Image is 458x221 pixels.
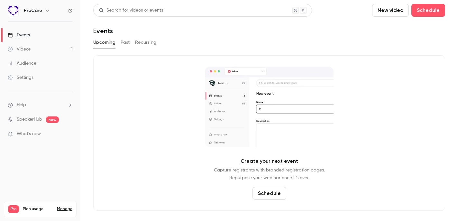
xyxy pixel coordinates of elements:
[121,37,130,48] button: Past
[8,46,31,52] div: Videos
[17,131,41,137] span: What's new
[57,207,72,212] a: Manage
[8,5,18,16] img: ProCare
[99,7,163,14] div: Search for videos or events
[214,166,325,182] p: Capture registrants with branded registration pages. Repurpose your webinar once it's over.
[93,27,113,35] h1: Events
[8,74,33,81] div: Settings
[17,102,26,108] span: Help
[23,207,53,212] span: Plan usage
[17,116,42,123] a: SpeakerHub
[46,116,59,123] span: new
[24,7,42,14] h6: ProCare
[8,102,73,108] li: help-dropdown-opener
[65,131,73,137] iframe: Noticeable Trigger
[372,4,409,17] button: New video
[252,187,286,200] button: Schedule
[135,37,157,48] button: Recurring
[411,4,445,17] button: Schedule
[93,37,115,48] button: Upcoming
[8,205,19,213] span: Pro
[8,60,36,67] div: Audience
[8,32,30,38] div: Events
[241,157,298,165] p: Create your next event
